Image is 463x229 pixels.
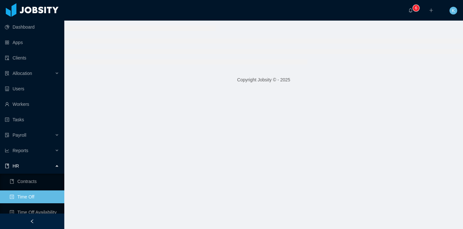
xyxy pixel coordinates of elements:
span: Allocation [13,71,32,76]
span: Payroll [13,133,26,138]
p: 6 [415,5,417,11]
i: icon: solution [5,71,9,76]
a: icon: pie-chartDashboard [5,21,59,33]
span: HR [13,163,19,169]
a: icon: bookContracts [10,175,59,188]
a: icon: profileTime Off Availability [10,206,59,219]
i: icon: file-protect [5,133,9,137]
a: icon: userWorkers [5,98,59,111]
span: Reports [13,148,28,153]
i: icon: plus [429,8,433,13]
a: icon: profileTasks [5,113,59,126]
span: K [452,7,455,14]
i: icon: bell [408,8,413,13]
a: icon: appstoreApps [5,36,59,49]
a: icon: auditClients [5,51,59,64]
i: icon: line-chart [5,148,9,153]
sup: 6 [413,5,419,11]
i: icon: book [5,164,9,168]
a: icon: robotUsers [5,82,59,95]
a: icon: profileTime Off [10,190,59,203]
footer: Copyright Jobsity © - 2025 [64,69,463,91]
